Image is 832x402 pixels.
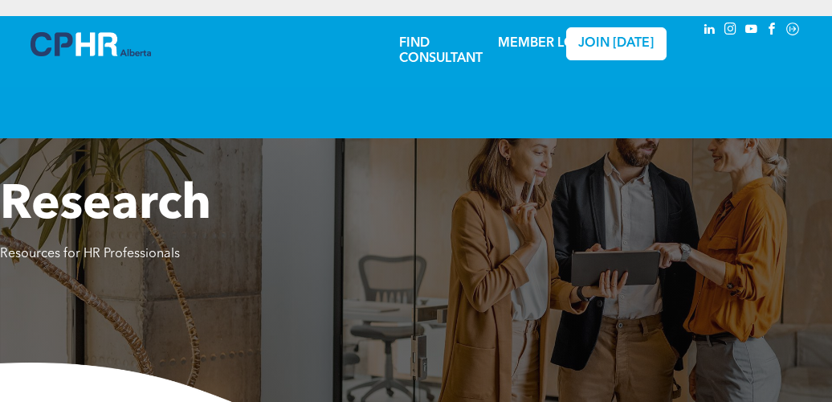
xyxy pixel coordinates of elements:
a: Social network [784,20,801,42]
a: youtube [742,20,760,42]
a: MEMBER LOGIN [498,37,598,50]
span: JOIN [DATE] [578,36,654,51]
a: FIND CONSULTANT [399,37,483,65]
img: A blue and white logo for cp alberta [31,32,151,56]
a: JOIN [DATE] [566,27,667,60]
a: linkedin [700,20,718,42]
a: facebook [763,20,781,42]
a: instagram [721,20,739,42]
